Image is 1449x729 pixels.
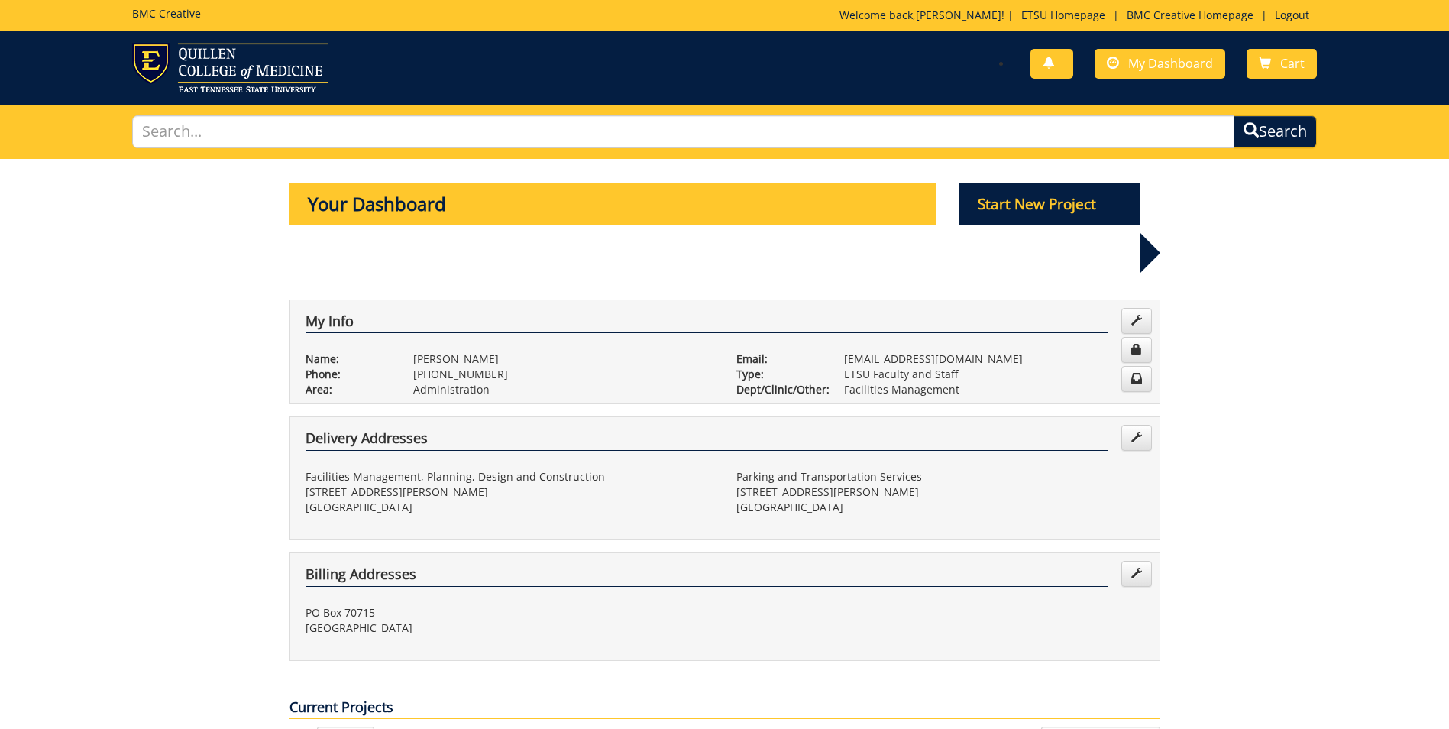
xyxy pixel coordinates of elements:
[1121,425,1152,451] a: Edit Addresses
[306,367,390,382] p: Phone:
[1247,49,1317,79] a: Cart
[306,484,713,500] p: [STREET_ADDRESS][PERSON_NAME]
[1095,49,1225,79] a: My Dashboard
[306,567,1108,587] h4: Billing Addresses
[839,8,1317,23] p: Welcome back, ! | | |
[916,8,1001,22] a: [PERSON_NAME]
[959,198,1140,212] a: Start New Project
[1128,55,1213,72] span: My Dashboard
[959,183,1140,225] p: Start New Project
[1014,8,1113,22] a: ETSU Homepage
[736,352,821,367] p: Email:
[413,367,713,382] p: [PHONE_NUMBER]
[1121,366,1152,392] a: Change Communication Preferences
[306,605,713,620] p: PO Box 70715
[1121,561,1152,587] a: Edit Addresses
[132,115,1234,148] input: Search...
[736,367,821,382] p: Type:
[306,352,390,367] p: Name:
[413,382,713,397] p: Administration
[306,469,713,484] p: Facilities Management, Planning, Design and Construction
[736,484,1144,500] p: [STREET_ADDRESS][PERSON_NAME]
[1280,55,1305,72] span: Cart
[306,620,713,636] p: [GEOGRAPHIC_DATA]
[413,352,713,367] p: [PERSON_NAME]
[132,8,201,19] h5: BMC Creative
[844,352,1144,367] p: [EMAIL_ADDRESS][DOMAIN_NAME]
[306,314,1108,334] h4: My Info
[306,500,713,515] p: [GEOGRAPHIC_DATA]
[736,382,821,397] p: Dept/Clinic/Other:
[289,698,1160,719] p: Current Projects
[1234,115,1317,148] button: Search
[132,43,328,92] img: ETSU logo
[1121,308,1152,334] a: Edit Info
[289,183,937,225] p: Your Dashboard
[844,367,1144,382] p: ETSU Faculty and Staff
[1121,337,1152,363] a: Change Password
[736,469,1144,484] p: Parking and Transportation Services
[736,500,1144,515] p: [GEOGRAPHIC_DATA]
[306,382,390,397] p: Area:
[306,431,1108,451] h4: Delivery Addresses
[844,382,1144,397] p: Facilities Management
[1267,8,1317,22] a: Logout
[1119,8,1261,22] a: BMC Creative Homepage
